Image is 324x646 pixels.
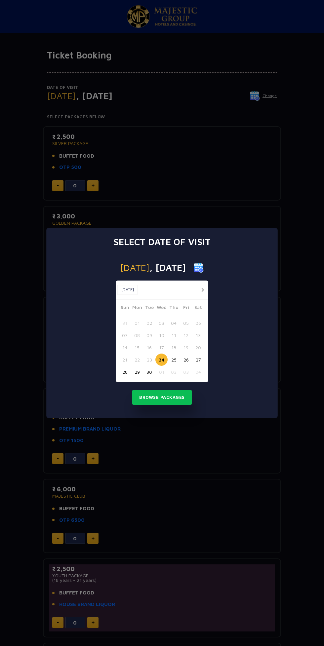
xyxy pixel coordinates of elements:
span: Mon [131,304,143,313]
button: 15 [131,341,143,354]
button: 18 [168,341,180,354]
button: 07 [119,329,131,341]
button: 22 [131,354,143,366]
button: 03 [155,317,168,329]
button: 09 [143,329,155,341]
button: 16 [143,341,155,354]
span: , [DATE] [149,263,186,272]
button: 04 [192,366,204,378]
button: 31 [119,317,131,329]
button: 28 [119,366,131,378]
button: 17 [155,341,168,354]
button: 24 [155,354,168,366]
button: 12 [180,329,192,341]
button: 30 [143,366,155,378]
button: [DATE] [117,285,138,295]
button: 10 [155,329,168,341]
button: Browse Packages [132,390,192,405]
button: 14 [119,341,131,354]
button: 13 [192,329,204,341]
button: 19 [180,341,192,354]
button: 01 [155,366,168,378]
button: 04 [168,317,180,329]
button: 01 [131,317,143,329]
span: [DATE] [120,263,149,272]
h3: Select date of visit [113,236,211,247]
button: 21 [119,354,131,366]
button: 29 [131,366,143,378]
button: 02 [143,317,155,329]
button: 03 [180,366,192,378]
span: Tue [143,304,155,313]
button: 05 [180,317,192,329]
button: 06 [192,317,204,329]
span: Thu [168,304,180,313]
button: 27 [192,354,204,366]
span: Sat [192,304,204,313]
button: 11 [168,329,180,341]
button: 20 [192,341,204,354]
button: 26 [180,354,192,366]
span: Fri [180,304,192,313]
span: Wed [155,304,168,313]
button: 02 [168,366,180,378]
button: 25 [168,354,180,366]
button: 08 [131,329,143,341]
img: calender icon [194,263,204,273]
button: 23 [143,354,155,366]
span: Sun [119,304,131,313]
